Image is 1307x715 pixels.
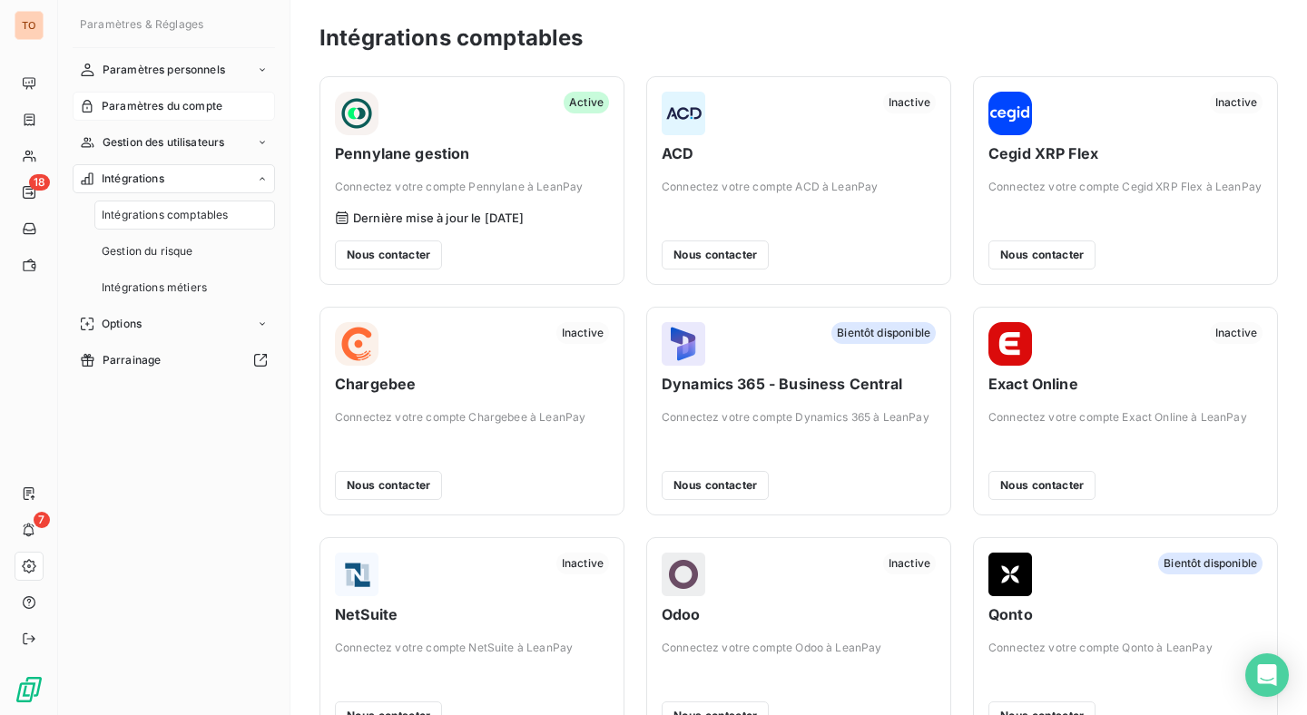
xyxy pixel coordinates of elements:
img: Cegid XRP Flex logo [988,92,1032,135]
span: 18 [29,174,50,191]
div: Open Intercom Messenger [1245,653,1289,697]
span: Bientôt disponible [1158,553,1263,574]
span: Inactive [1210,322,1263,344]
button: Nous contacter [988,471,1096,500]
button: Nous contacter [662,471,769,500]
span: Paramètres du compte [102,98,222,114]
span: Paramètres & Réglages [80,17,203,31]
span: Pennylane gestion [335,142,609,164]
span: Connectez votre compte NetSuite à LeanPay [335,640,609,656]
span: Connectez votre compte Dynamics 365 à LeanPay [662,409,936,426]
span: 7 [34,512,50,528]
span: Gestion du risque [102,243,193,260]
img: Chargebee logo [335,322,378,366]
img: Exact Online logo [988,322,1032,366]
a: Paramètres du compte [73,92,275,121]
span: Chargebee [335,373,609,395]
span: Cegid XRP Flex [988,142,1263,164]
button: Nous contacter [662,240,769,269]
span: Inactive [556,322,609,344]
a: Intégrations métiers [94,273,275,302]
img: Dynamics 365 - Business Central logo [662,322,705,366]
span: Connectez votre compte Qonto à LeanPay [988,640,1263,656]
span: Intégrations comptables [102,207,228,223]
span: Exact Online [988,373,1263,395]
span: Gestion des utilisateurs [103,134,225,151]
span: NetSuite [335,603,609,625]
span: Inactive [1210,92,1263,113]
img: Odoo logo [662,553,705,596]
span: ACD [662,142,936,164]
button: Nous contacter [335,240,442,269]
span: Parrainage [103,352,162,368]
span: Connectez votre compte Chargebee à LeanPay [335,409,609,426]
button: Nous contacter [988,240,1096,269]
span: Connectez votre compte Pennylane à LeanPay [335,179,609,195]
span: Inactive [556,553,609,574]
span: Connectez votre compte Cegid XRP Flex à LeanPay [988,179,1263,195]
h3: Intégrations comptables [319,22,583,54]
span: Options [102,316,142,332]
a: Gestion du risque [94,237,275,266]
span: Intégrations métiers [102,279,207,296]
span: Inactive [883,553,936,574]
span: Odoo [662,603,936,625]
img: Pennylane gestion logo [335,92,378,135]
a: Intégrations comptables [94,201,275,230]
img: Logo LeanPay [15,675,44,704]
span: Connectez votre compte Exact Online à LeanPay [988,409,1263,426]
span: Dernière mise à jour le [DATE] [353,211,525,225]
span: Active [564,92,609,113]
img: Qonto logo [988,553,1032,596]
span: Connectez votre compte ACD à LeanPay [662,179,936,195]
span: Qonto [988,603,1263,625]
span: Bientôt disponible [831,322,936,344]
span: Intégrations [102,171,164,187]
button: Nous contacter [335,471,442,500]
span: Dynamics 365 - Business Central [662,373,936,395]
span: Paramètres personnels [103,62,225,78]
div: TO [15,11,44,40]
img: NetSuite logo [335,553,378,596]
span: Inactive [883,92,936,113]
span: Connectez votre compte Odoo à LeanPay [662,640,936,656]
img: ACD logo [662,92,705,135]
a: Parrainage [73,346,275,375]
